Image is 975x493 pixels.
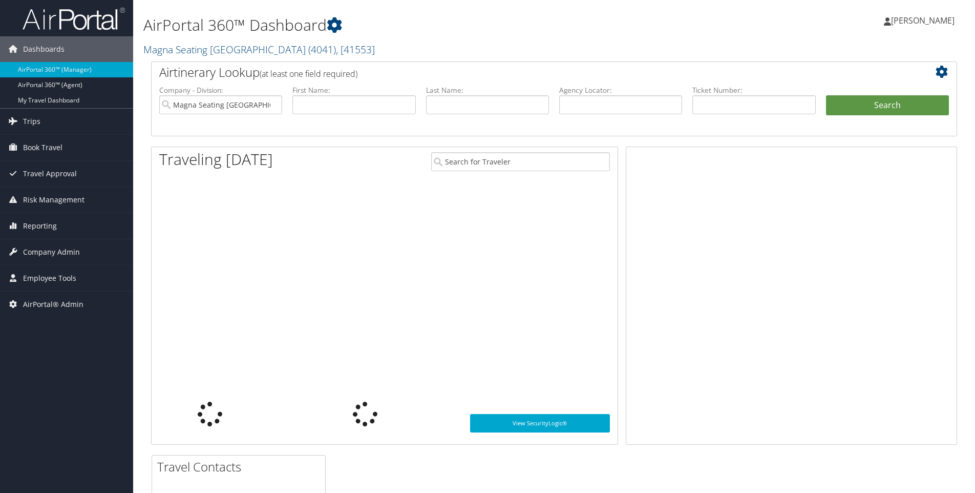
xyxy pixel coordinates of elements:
[559,85,682,95] label: Agency Locator:
[692,85,815,95] label: Ticket Number:
[23,109,40,134] span: Trips
[23,265,76,291] span: Employee Tools
[23,135,62,160] span: Book Travel
[143,14,691,36] h1: AirPortal 360™ Dashboard
[159,149,273,170] h1: Traveling [DATE]
[23,239,80,265] span: Company Admin
[426,85,549,95] label: Last Name:
[891,15,955,26] span: [PERSON_NAME]
[23,187,84,213] span: Risk Management
[336,43,375,56] span: , [ 41553 ]
[260,68,357,79] span: (at least one field required)
[884,5,965,36] a: [PERSON_NAME]
[431,152,610,171] input: Search for Traveler
[308,43,336,56] span: ( 4041 )
[23,7,125,31] img: airportal-logo.png
[292,85,415,95] label: First Name:
[143,43,375,56] a: Magna Seating [GEOGRAPHIC_DATA]
[23,161,77,187] span: Travel Approval
[159,85,282,95] label: Company - Division:
[826,95,949,116] button: Search
[23,292,83,317] span: AirPortal® Admin
[23,36,65,62] span: Dashboards
[470,414,610,433] a: View SecurityLogic®
[157,458,325,476] h2: Travel Contacts
[23,213,57,239] span: Reporting
[159,64,882,81] h2: Airtinerary Lookup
